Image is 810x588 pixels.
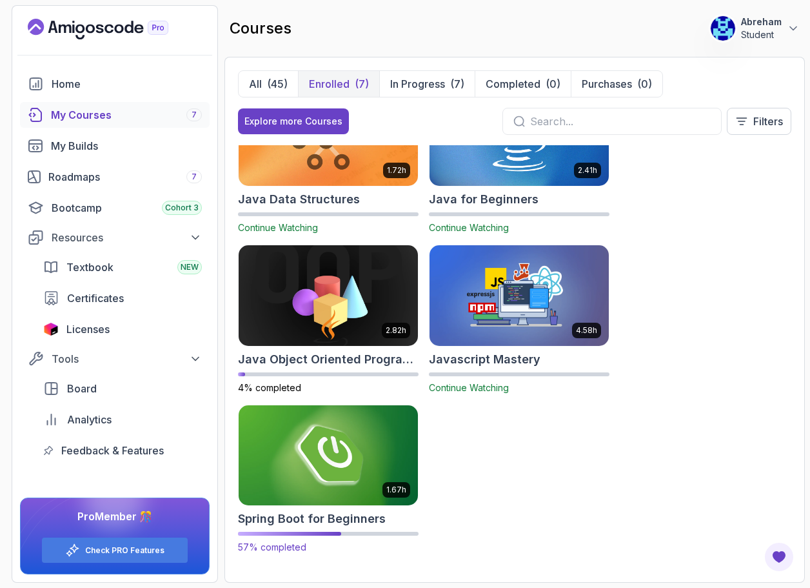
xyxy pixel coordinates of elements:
button: Purchases(0) [571,71,662,97]
button: Filters [727,108,791,135]
button: Open Feedback Button [764,542,795,573]
p: Student [741,28,782,41]
img: Spring Boot for Beginners card [234,403,422,508]
h2: Java Data Structures [238,190,360,208]
div: (45) [267,76,288,92]
img: Javascript Mastery card [430,245,609,346]
img: user profile image [711,16,735,41]
span: Cohort 3 [165,203,199,213]
span: 57% completed [238,542,306,553]
div: (7) [450,76,464,92]
a: board [35,376,210,401]
p: 4.58h [576,325,597,336]
span: Analytics [67,412,112,427]
div: (0) [637,76,652,92]
h2: Javascript Mastery [429,350,540,369]
span: NEW [181,262,199,272]
button: Tools [20,347,210,370]
button: In Progress(7) [379,71,475,97]
p: 1.72h [387,165,406,176]
button: All(45) [239,71,298,97]
span: 4% completed [238,382,301,393]
span: Certificates [67,290,124,306]
button: Enrolled(7) [298,71,379,97]
img: jetbrains icon [43,323,59,336]
a: Javascript Mastery card4.58hJavascript MasteryContinue Watching [429,245,609,394]
h2: Java Object Oriented Programming [238,350,419,369]
p: Filters [753,114,783,129]
span: Continue Watching [429,382,509,393]
span: Board [67,381,97,396]
span: Continue Watching [238,222,318,233]
button: Check PRO Features [41,537,188,563]
span: Continue Watching [429,222,509,233]
span: Feedback & Features [61,443,164,458]
a: Java for Beginners card2.41hJava for BeginnersContinue Watching [429,85,609,235]
div: Tools [52,351,202,367]
div: Explore more Courses [244,115,342,128]
button: Resources [20,226,210,249]
h2: courses [230,18,291,39]
div: (7) [355,76,369,92]
a: Check PRO Features [85,545,164,556]
img: Java Object Oriented Programming card [239,245,418,346]
p: In Progress [390,76,445,92]
a: licenses [35,316,210,342]
input: Search... [530,114,711,129]
a: builds [20,133,210,159]
a: analytics [35,407,210,432]
button: Completed(0) [475,71,571,97]
button: user profile imageAbrehamStudent [710,15,800,41]
p: All [249,76,262,92]
p: Completed [486,76,540,92]
h2: Java for Beginners [429,190,538,208]
span: Licenses [66,321,110,337]
p: 1.67h [386,485,406,495]
a: textbook [35,254,210,280]
div: Resources [52,230,202,245]
div: My Builds [51,138,202,154]
a: Spring Boot for Beginners card1.67hSpring Boot for Beginners57% completed [238,405,419,554]
p: 2.41h [578,165,597,176]
div: My Courses [51,107,202,123]
span: 7 [192,172,197,182]
span: Textbook [66,259,114,275]
a: Landing page [28,19,198,39]
a: roadmaps [20,164,210,190]
p: Purchases [582,76,632,92]
span: 7 [192,110,197,120]
p: Enrolled [309,76,350,92]
a: certificates [35,285,210,311]
h2: Spring Boot for Beginners [238,510,386,528]
a: Java Object Oriented Programming card2.82hJava Object Oriented Programming4% completed [238,245,419,394]
div: Home [52,76,202,92]
button: Explore more Courses [238,108,349,134]
div: Bootcamp [52,200,202,216]
a: bootcamp [20,195,210,221]
p: Abreham [741,15,782,28]
a: feedback [35,438,210,463]
a: home [20,71,210,97]
div: (0) [546,76,560,92]
p: 2.82h [386,325,406,336]
a: courses [20,102,210,128]
a: Java Data Structures card1.72hJava Data StructuresContinue Watching [238,85,419,235]
div: Roadmaps [48,169,202,185]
